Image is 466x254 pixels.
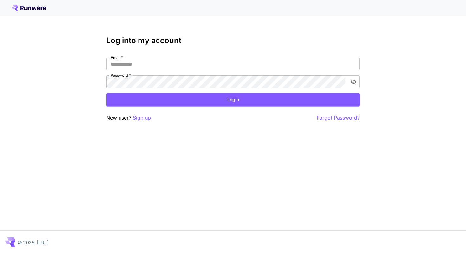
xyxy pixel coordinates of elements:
[106,93,360,106] button: Login
[348,76,359,88] button: toggle password visibility
[111,55,123,60] label: Email
[106,114,151,122] p: New user?
[106,36,360,45] h3: Log into my account
[133,114,151,122] button: Sign up
[111,73,131,78] label: Password
[317,114,360,122] button: Forgot Password?
[18,239,49,246] p: © 2025, [URL]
